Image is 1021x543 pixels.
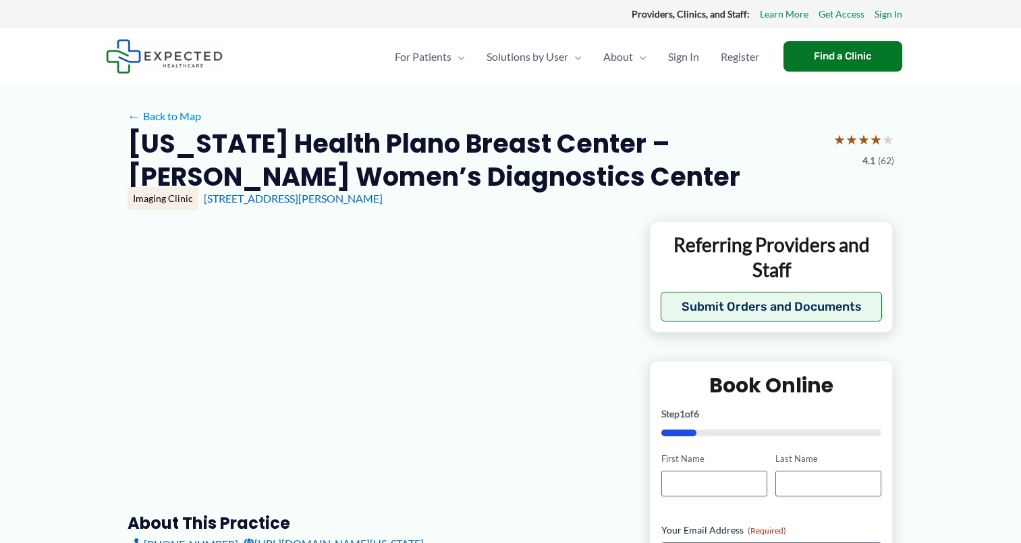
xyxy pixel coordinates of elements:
h2: Book Online [661,372,882,398]
span: Menu Toggle [568,33,582,80]
span: Sign In [668,33,699,80]
h3: About this practice [128,513,628,534]
img: Expected Healthcare Logo - side, dark font, small [106,39,223,74]
span: Menu Toggle [451,33,465,80]
span: 1 [680,408,685,419]
p: Referring Providers and Staff [661,232,883,282]
span: ★ [882,127,894,152]
div: Imaging Clinic [128,187,198,210]
span: (62) [878,152,894,170]
button: Submit Orders and Documents [661,292,883,321]
span: Register [721,33,759,80]
label: Last Name [775,452,881,465]
span: About [603,33,633,80]
a: Find a Clinic [783,41,902,72]
span: For Patients [395,33,451,80]
h2: [US_STATE] Health Plano Breast Center – [PERSON_NAME] Women’s Diagnostics Center [128,127,823,194]
a: Solutions by UserMenu Toggle [476,33,592,80]
a: Sign In [875,5,902,23]
a: Sign In [657,33,710,80]
a: Register [710,33,770,80]
span: ★ [846,127,858,152]
span: 6 [694,408,699,419]
span: ★ [833,127,846,152]
span: Menu Toggle [633,33,646,80]
strong: Providers, Clinics, and Staff: [632,8,750,20]
a: For PatientsMenu Toggle [384,33,476,80]
span: Solutions by User [487,33,568,80]
p: Step of [661,409,882,419]
a: Get Access [819,5,864,23]
label: Your Email Address [661,523,882,537]
span: ★ [858,127,870,152]
a: [STREET_ADDRESS][PERSON_NAME] [204,192,383,205]
span: ← [128,109,140,122]
a: AboutMenu Toggle [592,33,657,80]
span: 4.1 [862,152,875,170]
span: ★ [870,127,882,152]
nav: Primary Site Navigation [384,33,770,80]
label: First Name [661,452,767,465]
a: Learn More [760,5,808,23]
span: (Required) [748,525,786,536]
a: ←Back to Map [128,106,201,126]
